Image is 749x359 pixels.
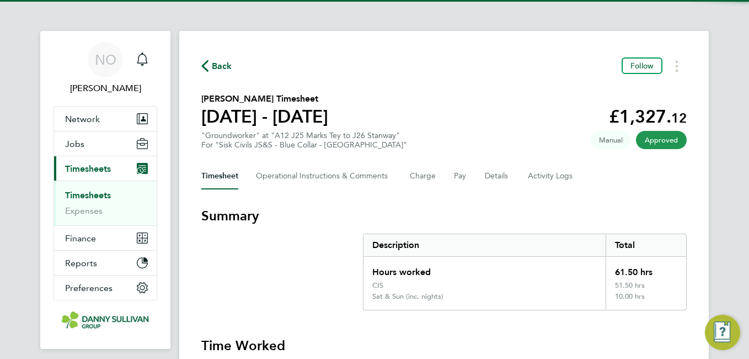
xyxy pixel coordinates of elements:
[372,281,383,290] div: CIS
[54,131,157,156] button: Jobs
[54,82,157,95] span: Niall O'Shea
[54,156,157,181] button: Timesheets
[201,105,328,128] h1: [DATE] - [DATE]
[201,140,407,150] div: For "Sisk Civils JS&S - Blue Collar - [GEOGRAPHIC_DATA]"
[590,131,632,149] span: This timesheet was manually created.
[201,131,407,150] div: "Groundworker" at "A12 J25 Marks Tey to J26 Stanway"
[65,205,103,216] a: Expenses
[622,57,662,74] button: Follow
[630,61,654,71] span: Follow
[65,139,84,149] span: Jobs
[62,312,149,329] img: dannysullivan-logo-retina.png
[705,315,740,350] button: Engage Resource Center
[609,106,687,127] app-decimal: £1,327.
[65,258,97,268] span: Reports
[454,163,467,189] button: Pay
[201,92,328,105] h2: [PERSON_NAME] Timesheet
[65,163,111,174] span: Timesheets
[212,60,232,73] span: Back
[485,163,510,189] button: Details
[201,163,238,189] button: Timesheet
[54,42,157,95] a: NO[PERSON_NAME]
[363,257,606,281] div: Hours worked
[606,281,686,292] div: 51.50 hrs
[65,283,113,293] span: Preferences
[667,57,687,75] button: Timesheets Menu
[410,163,436,189] button: Charge
[65,233,96,244] span: Finance
[363,234,606,256] div: Description
[201,59,232,73] button: Back
[606,257,686,281] div: 61.50 hrs
[54,107,157,131] button: Network
[65,190,111,200] a: Timesheets
[606,292,686,310] div: 10.00 hrs
[363,234,687,310] div: Summary
[95,52,116,67] span: NO
[54,312,157,329] a: Go to home page
[54,181,157,225] div: Timesheets
[636,131,687,149] span: This timesheet has been approved.
[54,226,157,250] button: Finance
[256,163,392,189] button: Operational Instructions & Comments
[54,251,157,275] button: Reports
[606,234,686,256] div: Total
[372,292,443,301] div: Sat & Sun (inc. nights)
[201,207,687,225] h3: Summary
[671,110,687,126] span: 12
[528,163,574,189] button: Activity Logs
[201,337,687,355] h3: Time Worked
[54,276,157,300] button: Preferences
[40,31,170,349] nav: Main navigation
[65,114,100,124] span: Network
